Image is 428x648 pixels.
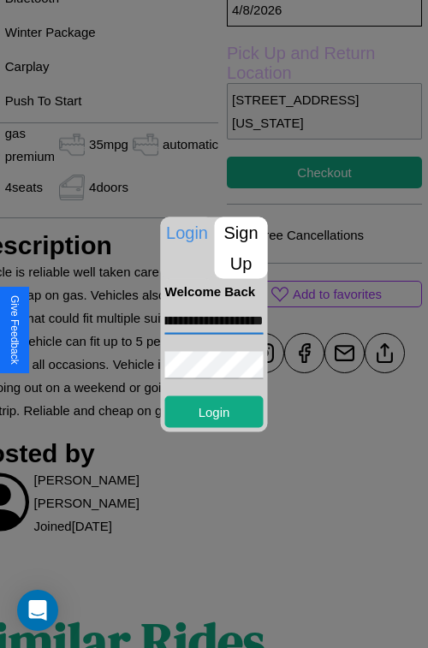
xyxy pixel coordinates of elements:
div: Give Feedback [9,295,21,365]
h4: Welcome Back [165,283,264,298]
div: Open Intercom Messenger [17,590,58,631]
button: Login [165,395,264,427]
p: Sign Up [215,217,268,278]
p: Login [161,217,214,247]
